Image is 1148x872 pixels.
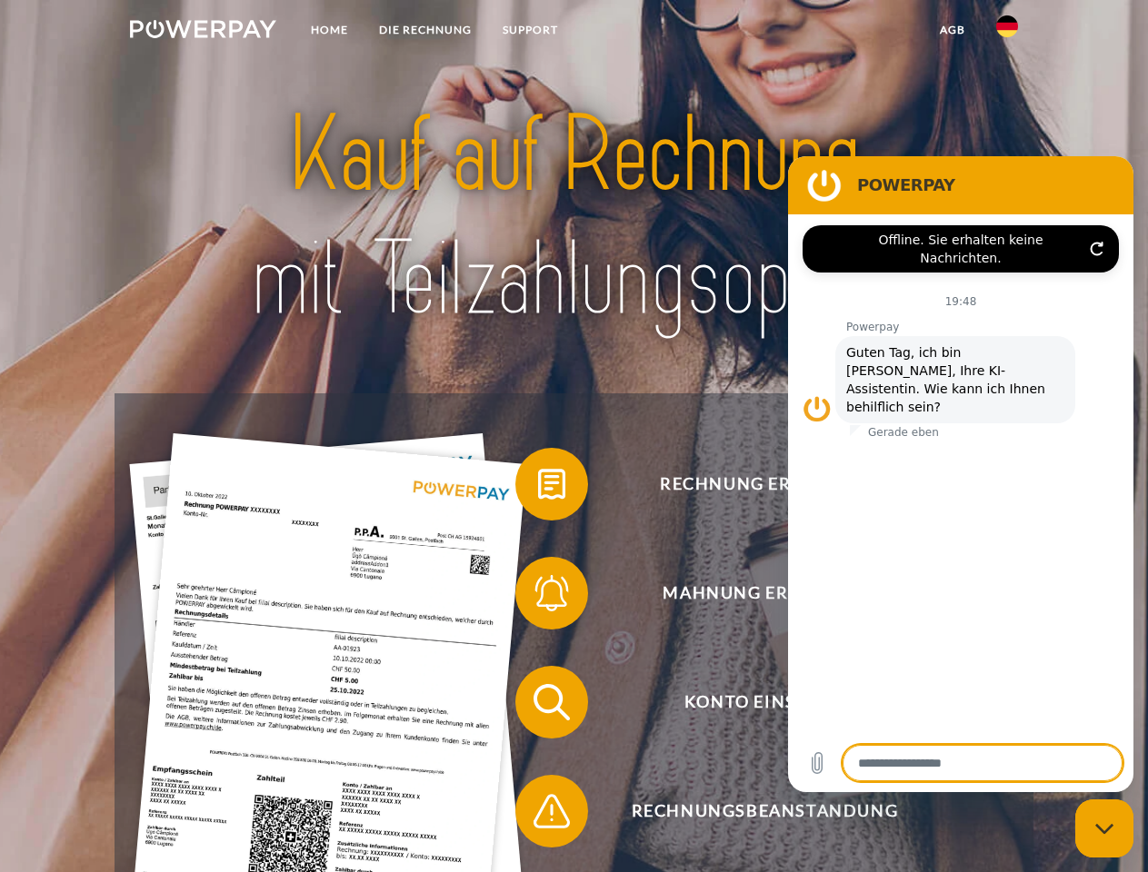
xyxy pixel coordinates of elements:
[515,775,988,847] button: Rechnungsbeanstandung
[542,775,987,847] span: Rechnungsbeanstandung
[924,14,981,46] a: agb
[487,14,574,46] a: SUPPORT
[529,570,574,616] img: qb_bell.svg
[788,156,1133,792] iframe: Messaging-Fenster
[515,557,988,629] button: Mahnung erhalten?
[130,20,276,38] img: logo-powerpay-white.svg
[364,14,487,46] a: DIE RECHNUNG
[529,461,574,507] img: qb_bill.svg
[529,788,574,834] img: qb_warning.svg
[515,448,988,520] button: Rechnung erhalten?
[515,666,988,738] button: Konto einsehen
[542,666,987,738] span: Konto einsehen
[1075,799,1133,857] iframe: Schaltfläche zum Öffnen des Messaging-Fensters; Konversation läuft
[529,679,574,725] img: qb_search.svg
[295,14,364,46] a: Home
[174,87,974,348] img: title-powerpay_de.svg
[542,448,987,520] span: Rechnung erhalten?
[996,15,1018,37] img: de
[542,557,987,629] span: Mahnung erhalten?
